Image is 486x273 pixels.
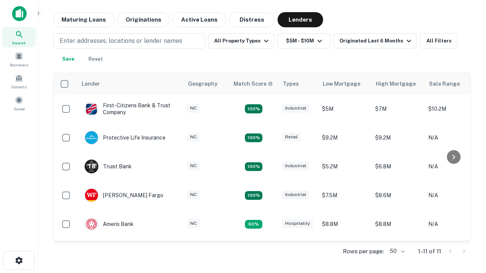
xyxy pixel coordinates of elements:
[2,49,36,69] a: Borrowers
[245,162,262,171] div: Matching Properties: 3, hasApolloMatch: undefined
[371,238,424,267] td: $9.2M
[420,33,458,49] button: All Filters
[371,181,424,210] td: $8.6M
[208,33,274,49] button: All Property Types
[2,93,36,113] a: Saved
[343,247,384,256] p: Rows per page:
[245,220,262,229] div: Matching Properties: 1, hasApolloMatch: undefined
[448,212,486,249] iframe: Chat Widget
[318,238,371,267] td: $9.2M
[371,210,424,238] td: $8.8M
[187,219,200,228] div: NC
[333,33,417,49] button: Originated Last 6 Months
[282,219,313,228] div: Hospitality
[277,33,330,49] button: $5M - $10M
[84,52,108,67] button: Reset
[418,247,441,256] p: 1–11 of 11
[12,40,26,46] span: Search
[371,152,424,181] td: $6.8M
[245,104,262,113] div: Matching Properties: 2, hasApolloMatch: undefined
[85,102,176,116] div: First-citizens Bank & Trust Company
[85,131,166,144] div: Protective Life Insurance
[82,79,100,88] div: Lender
[282,104,309,113] div: Industrial
[183,73,229,94] th: Geography
[2,27,36,47] a: Search
[14,106,25,112] span: Saved
[85,217,134,231] div: Ameris Bank
[60,36,182,45] p: Enter addresses, locations or lender names
[85,131,98,144] img: picture
[187,162,200,170] div: NC
[371,123,424,152] td: $9.2M
[2,71,36,91] a: Contacts
[318,181,371,210] td: $7.5M
[318,152,371,181] td: $5.2M
[85,160,132,173] div: Truist Bank
[245,133,262,143] div: Matching Properties: 2, hasApolloMatch: undefined
[278,73,318,94] th: Types
[282,190,309,199] div: Industrial
[11,84,27,90] span: Contacts
[245,191,262,200] div: Matching Properties: 2, hasApolloMatch: undefined
[318,210,371,238] td: $8.8M
[323,79,360,88] div: Low Mortgage
[53,12,114,27] button: Maturing Loans
[187,104,200,113] div: NC
[282,133,301,141] div: Retail
[283,79,299,88] div: Types
[371,73,424,94] th: High Mortgage
[318,73,371,94] th: Low Mortgage
[88,163,95,171] p: T B
[85,218,98,231] img: picture
[187,190,200,199] div: NC
[229,12,275,27] button: Distress
[117,12,170,27] button: Originations
[278,12,323,27] button: Lenders
[85,188,163,202] div: [PERSON_NAME] Fargo
[187,133,200,141] div: NC
[234,80,273,88] div: Capitalize uses an advanced AI algorithm to match your search with the best lender. The match sco...
[318,94,371,123] td: $5M
[85,102,98,115] img: picture
[229,73,278,94] th: Capitalize uses an advanced AI algorithm to match your search with the best lender. The match sco...
[429,79,460,88] div: Sale Range
[53,33,205,49] button: Enter addresses, locations or lender names
[188,79,218,88] div: Geography
[85,189,98,202] img: picture
[282,162,309,170] div: Industrial
[387,246,406,257] div: 50
[173,12,226,27] button: Active Loans
[371,94,424,123] td: $7M
[10,62,28,68] span: Borrowers
[77,73,183,94] th: Lender
[56,52,80,67] button: Save your search to get updates of matches that match your search criteria.
[339,36,413,45] div: Originated Last 6 Months
[234,80,271,88] h6: Match Score
[318,123,371,152] td: $9.2M
[376,79,416,88] div: High Mortgage
[12,6,27,21] img: capitalize-icon.png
